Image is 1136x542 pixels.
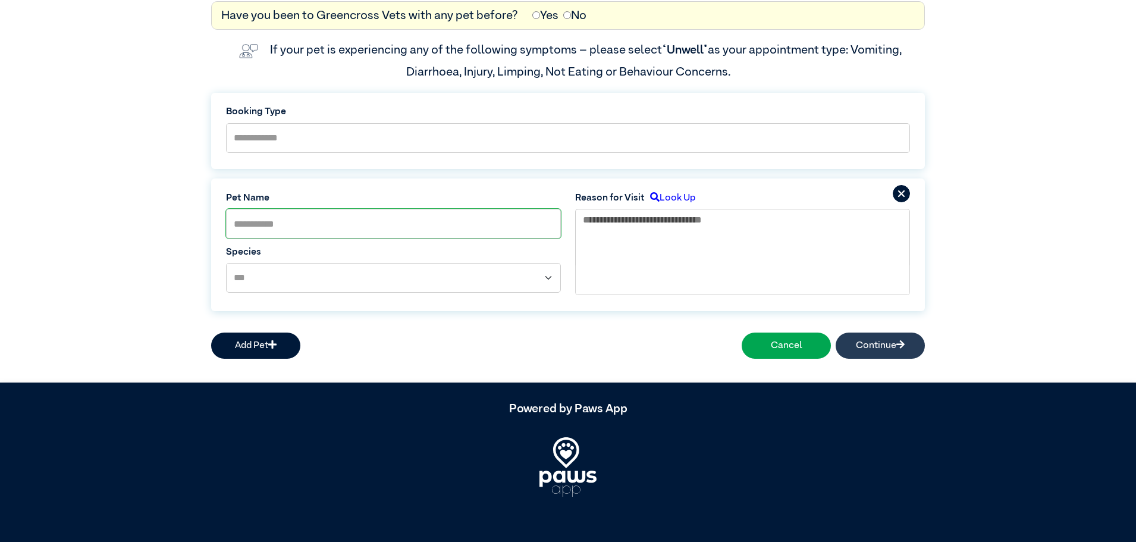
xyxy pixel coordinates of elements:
label: Reason for Visit [575,191,645,205]
input: No [563,11,571,19]
label: Have you been to Greencross Vets with any pet before? [221,7,518,24]
label: Booking Type [226,105,910,119]
img: PawsApp [539,437,597,497]
button: Continue [836,333,925,359]
label: Pet Name [226,191,561,205]
button: Add Pet [211,333,300,359]
input: Yes [532,11,540,19]
span: “Unwell” [662,44,708,56]
label: No [563,7,586,24]
button: Cancel [742,333,831,359]
label: Look Up [645,191,695,205]
label: If your pet is experiencing any of the following symptoms – please select as your appointment typ... [270,44,904,77]
label: Yes [532,7,558,24]
h5: Powered by Paws App [211,402,925,416]
label: Species [226,245,561,259]
img: vet [234,39,263,63]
